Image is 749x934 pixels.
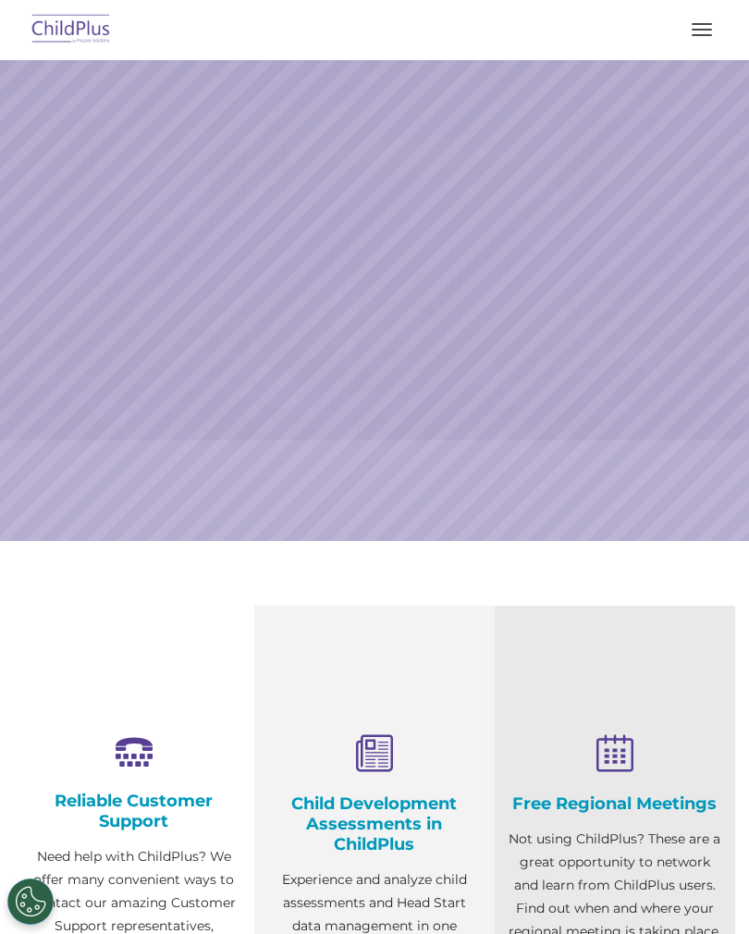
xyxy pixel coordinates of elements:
[268,793,481,854] h4: Child Development Assessments in ChildPlus
[28,8,115,52] img: ChildPlus by Procare Solutions
[509,793,721,814] h4: Free Regional Meetings
[509,283,638,316] a: Learn More
[7,879,54,925] button: Cookies Settings
[28,791,240,831] h4: Reliable Customer Support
